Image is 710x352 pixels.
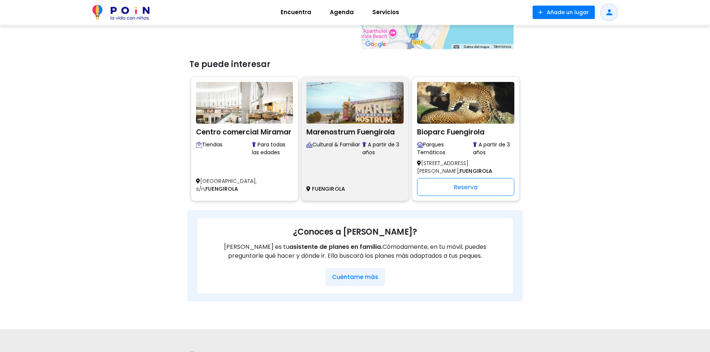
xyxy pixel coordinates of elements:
[417,141,473,156] span: Parques Temáticos
[363,39,388,49] img: Google
[417,82,514,124] img: Bioparc Fuengirola
[493,44,511,50] a: Términos (se abre en una nueva pestaña)
[417,82,514,196] a: Bioparc Fuengirola Bioparc Fuengirola Vive la magia en parques temáticos adaptados para familias....
[306,142,312,148] img: Descubre eventos y actividades familiares en centros culturales y recintos feriales. Programación...
[417,156,514,178] p: [STREET_ADDRESS][PERSON_NAME],
[196,174,293,196] p: [GEOGRAPHIC_DATA], s/n,
[289,242,382,251] span: asistente de planes en familia.
[369,6,403,18] span: Servicios
[189,60,521,69] h3: Te puede interesar
[196,126,293,137] h2: Centro comercial Miramar
[277,6,315,18] span: Encuentra
[306,126,404,137] h2: Marenostrum Fuengirola
[271,3,321,21] a: Encuentra
[533,6,595,19] button: Añade un lugar
[196,82,293,124] img: Centro comercial Miramar
[460,167,493,175] span: FUENGIROLA
[417,126,514,137] h2: Bioparc Fuengirola
[321,3,363,21] a: Agenda
[326,6,357,18] span: Agenda
[362,141,404,156] span: A partir de 3 años
[306,141,362,156] span: Cultural & Familiar
[417,178,514,196] div: Reserva
[454,44,459,50] button: Combinaciones de teclas
[196,141,252,156] span: Tiendas
[325,268,385,286] button: Cuéntame más
[306,82,404,196] a: Marenostrum Fuengirola Marenostrum Fuengirola Descubre eventos y actividades familiares en centro...
[92,5,149,20] img: POiN
[252,141,293,156] span: Para todas las edades
[464,44,489,50] button: Datos del mapa
[417,142,423,148] img: Vive la magia en parques temáticos adaptados para familias. Atracciones por edades, accesos cómod...
[206,242,504,260] p: [PERSON_NAME] es tu Cómodamente, en tu móvil, puedes preguntarle qué hacer y dónde ir. Ella busca...
[312,185,345,193] span: FUENGIROLA
[205,185,239,193] span: FUENGIROLA
[306,82,404,124] img: Marenostrum Fuengirola
[363,3,408,21] a: Servicios
[196,82,293,196] a: Centro comercial Miramar Centro comercial Miramar Encuentra tiendas con espacios y servicios pens...
[473,141,514,156] span: A partir de 3 años
[196,142,202,148] img: Encuentra tiendas con espacios y servicios pensados para familias con niños: cambiadores, áreas d...
[206,227,504,237] h3: ¿Conoces a [PERSON_NAME]?
[363,39,388,49] a: Abre esta zona en Google Maps (se abre en una nueva ventana)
